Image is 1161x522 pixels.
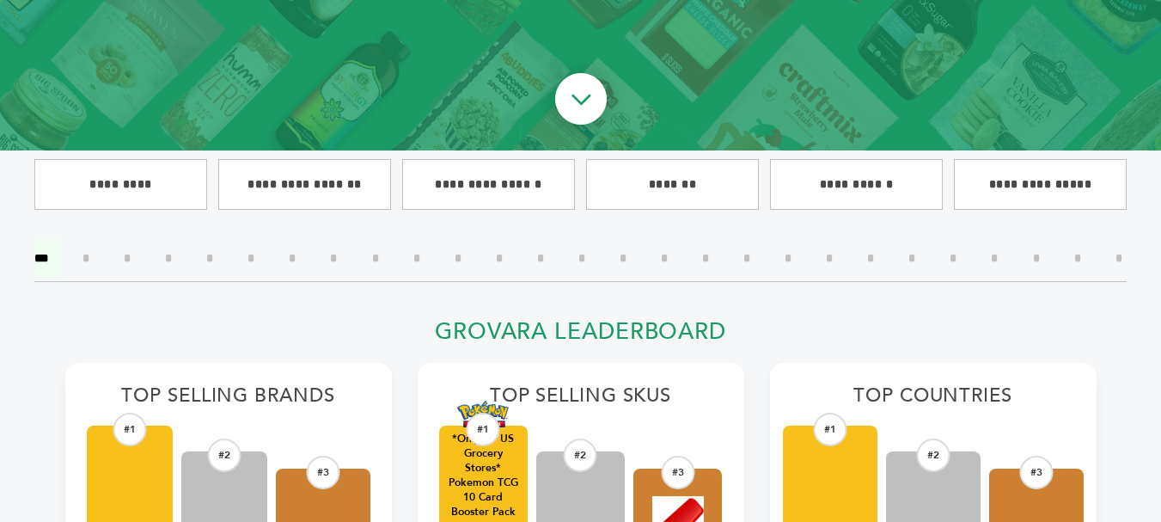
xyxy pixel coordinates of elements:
div: #1 [467,413,500,446]
div: #1 [113,413,146,446]
div: #2 [916,439,950,472]
div: #3 [1019,456,1053,489]
h2: Top Countries [791,384,1075,417]
img: *Only for US Grocery Stores* Pokemon TCG 10 Card Booster Pack – Newest Release (Case of 144 Packs... [457,401,509,427]
div: #3 [306,456,339,489]
div: #2 [564,439,597,472]
div: #3 [661,456,694,489]
div: #1 [813,413,846,446]
h2: Top Selling Brands [87,384,370,417]
h2: Grovara Leaderboard [65,318,1097,355]
div: #2 [207,439,241,472]
img: ourBrandsHeroArrow.png [535,56,626,147]
h2: Top Selling SKUs [439,384,723,417]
